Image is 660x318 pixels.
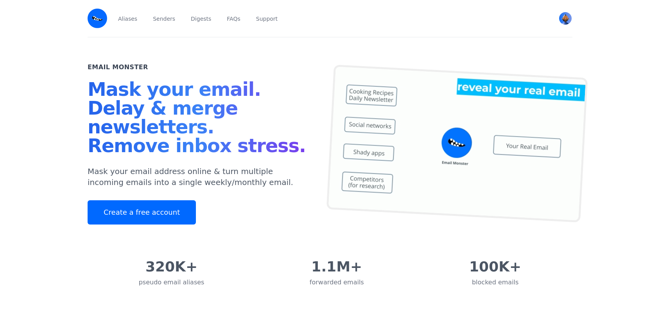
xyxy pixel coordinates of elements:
img: beebe's Avatar [559,12,572,25]
div: 1.1M+ [310,259,364,275]
div: forwarded emails [310,278,364,287]
div: pseudo email aliases [139,278,204,287]
img: Email Monster [88,9,107,28]
p: Mask your email address online & turn multiple incoming emails into a single weekly/monthly email. [88,166,311,188]
button: User menu [558,11,572,25]
div: 100K+ [469,259,521,275]
h1: Mask your email. Delay & merge newsletters. Remove inbox stress. [88,80,311,158]
div: blocked emails [469,278,521,287]
h2: Email Monster [88,63,148,72]
img: temp mail, free temporary mail, Temporary Email [326,65,588,223]
div: 320K+ [139,259,204,275]
a: Create a free account [88,200,196,225]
